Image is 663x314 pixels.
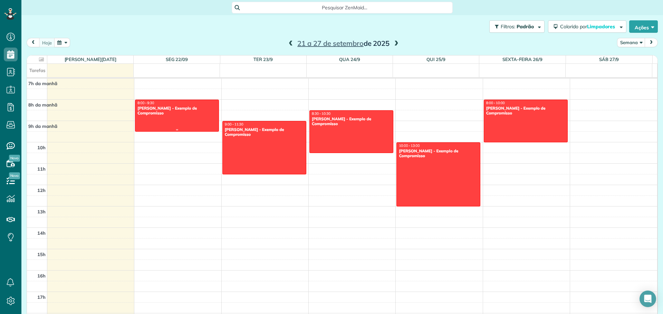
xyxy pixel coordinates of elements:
[339,57,360,62] font: Qua 24/9
[635,24,649,30] font: Ações
[225,127,284,137] font: [PERSON_NAME] - Exemplo de Compromisso
[587,23,615,30] font: Limpadores
[640,291,656,307] div: Abra o Intercom Messenger
[599,57,619,62] font: Sáb 27/9
[28,81,57,86] font: 7h da manhã
[617,38,645,47] button: Semana
[399,143,420,148] font: 10:00 - 13:00
[37,145,46,150] font: 10h
[10,156,19,160] font: Novo
[37,252,46,257] font: 15h
[620,40,638,45] font: Semana
[37,209,46,214] font: 13h
[10,173,19,178] font: Novo
[37,166,46,172] font: 11h
[645,38,658,47] button: próximo
[29,68,46,73] font: Tarefas
[42,40,52,45] font: hoje
[486,105,546,115] font: [PERSON_NAME] - Exemplo de Compromisso
[39,38,55,47] button: hoje
[548,20,626,33] button: Colorido porLimpadores
[486,20,545,33] a: Filtros: Padrão
[426,57,445,62] font: Qui 25/9
[253,57,273,62] font: Ter 23/9
[560,23,587,30] font: Colorido por
[364,39,390,48] font: de 2025
[137,105,197,115] font: [PERSON_NAME] - Exemplo de Compromisso
[65,57,116,62] font: [PERSON_NAME][DATE]
[28,102,57,108] font: 8h da manhã
[312,111,330,116] font: 8:30 - 10:30
[517,23,534,30] font: Padrão
[37,188,46,193] font: 12h
[225,122,243,126] font: 9:00 - 11:30
[137,101,154,105] font: 8:00 - 9:30
[166,57,188,62] font: Seg 22/09
[502,57,542,62] font: Sexta-feira 26/9
[37,294,46,300] font: 17h
[629,20,658,33] button: Ações
[489,20,545,33] button: Filtros: Padrão
[37,230,46,236] font: 14h
[312,116,371,126] font: [PERSON_NAME] - Exemplo de Compromisso
[297,39,363,48] font: 21 a 27 de setembro
[27,38,40,47] button: anterior
[501,23,515,30] font: Filtros:
[486,101,505,105] font: 8:00 - 10:00
[37,273,46,278] font: 16h
[28,123,57,129] font: 9h da manhã
[399,148,458,158] font: [PERSON_NAME] - Exemplo de Compromisso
